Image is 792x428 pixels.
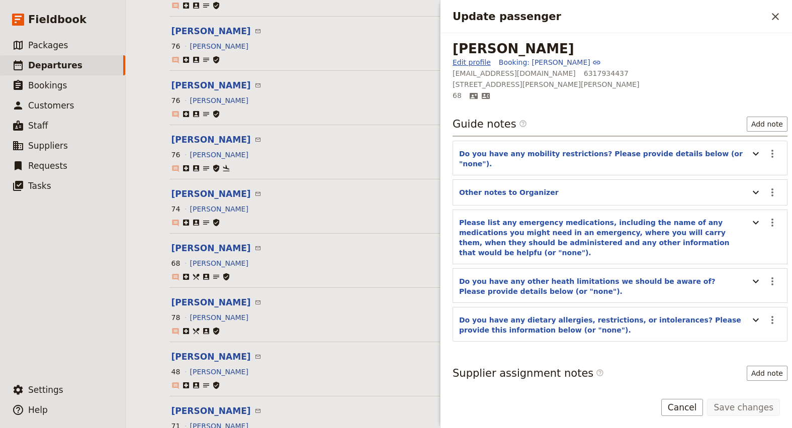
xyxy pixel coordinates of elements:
div: 76 [171,150,181,160]
button: Actions [764,214,781,231]
button: Please list any emergency medications, including the name of any medications you might need in an... [459,218,744,258]
span: ​ [171,219,180,227]
span: ​ [519,120,527,128]
button: [PERSON_NAME] [190,312,248,323]
h3: Supplier assignment notes [453,366,604,381]
button: [PERSON_NAME] [190,367,248,377]
a: Email Nancy Pettit [255,188,261,198]
span: ​ [171,218,180,228]
span: Help [28,405,48,415]
button: [PERSON_NAME] [190,150,248,160]
a: Email Michele O'Kane [255,80,261,90]
button: Actions [764,273,781,290]
button: [PERSON_NAME] [190,258,248,268]
a: Email Arthur Pushkin [255,243,261,253]
span: ​ [171,110,180,120]
h3: Guide notes [453,117,527,132]
span: ​ [251,243,261,253]
span: ​ [596,369,604,381]
span: Customers [28,100,74,111]
span: ​ [171,55,180,65]
span: [EMAIL_ADDRESS][DOMAIN_NAME] [453,68,576,78]
span: ​ [251,297,261,307]
div: 74 [171,204,181,214]
span: Tasks [28,181,51,191]
button: [PERSON_NAME] [171,296,251,308]
span: Fieldbook [28,12,86,27]
span: ​ [171,328,180,336]
button: [PERSON_NAME] [171,351,251,363]
button: Cancel [661,399,703,416]
div: 76 [171,41,181,51]
button: [PERSON_NAME] [171,134,251,146]
span: Suppliers [28,141,68,151]
a: Email Richard Rosenberg [255,297,261,307]
span: ​ [251,189,261,199]
button: [PERSON_NAME] [190,41,248,51]
a: Email Deidre Johnson [255,26,261,36]
div: 76 [171,95,181,105]
div: 68 [171,258,181,268]
span: ​ [519,120,527,132]
button: [PERSON_NAME] [190,95,248,105]
span: ​ [171,56,180,64]
span: 68 [453,90,462,100]
button: Close drawer [767,8,784,25]
a: Email Genelle Sawyer [255,351,261,361]
span: ​ [171,381,180,391]
span: 6317934437 [584,68,629,78]
button: Actions [764,145,781,162]
a: Booking: [PERSON_NAME] [499,57,601,67]
span: ​ [171,327,180,337]
span: Departures [28,60,82,70]
a: Email Kent Pettit [255,405,261,415]
button: [PERSON_NAME] [171,79,251,91]
span: ​ [171,273,180,281]
button: Actions [764,311,781,329]
button: Actions [764,184,781,201]
button: [PERSON_NAME] [190,204,248,214]
span: ​ [171,382,180,390]
span: Requests [28,161,67,171]
div: 78 [171,312,181,323]
a: Edit profile [453,57,491,67]
button: Do you have any dietary allergies, restrictions, or intolerances? Please provide this information... [459,315,744,335]
button: [PERSON_NAME] [171,188,251,200]
button: Do you have any other heath limitations we should be aware of? Please provide details below (or "... [459,276,744,296]
span: ​ [171,1,180,11]
span: Settings [28,385,63,395]
button: Add note [747,117,787,132]
button: [PERSON_NAME] [171,405,251,417]
span: ​ [596,369,604,377]
span: ​ [251,406,261,416]
span: ​ [251,135,261,145]
span: ​ [171,272,180,282]
span: ​ [251,26,261,36]
div: [PERSON_NAME] [453,41,574,56]
button: Do you have any mobility restrictions? Please provide details below (or "none"). [459,149,744,169]
a: Email Susan Sawyer [255,134,261,144]
span: ​ [171,111,180,119]
button: Other notes to Organizer [459,187,559,197]
span: ​ [171,2,180,10]
span: ​ [171,164,180,174]
span: 5 Bender Court, Dix Hills NY 11746 [453,79,639,89]
button: [PERSON_NAME] [171,25,251,37]
span: Bookings [28,80,67,90]
span: Staff [28,121,48,131]
div: 48 [171,367,181,377]
button: Add note [747,366,787,381]
span: Packages [28,40,68,50]
span: ​ [251,352,261,362]
h2: Update passenger [453,9,767,24]
button: Save changes [707,399,780,416]
span: ​ [171,165,180,173]
button: [PERSON_NAME] [171,242,251,254]
span: ​ [251,80,261,90]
